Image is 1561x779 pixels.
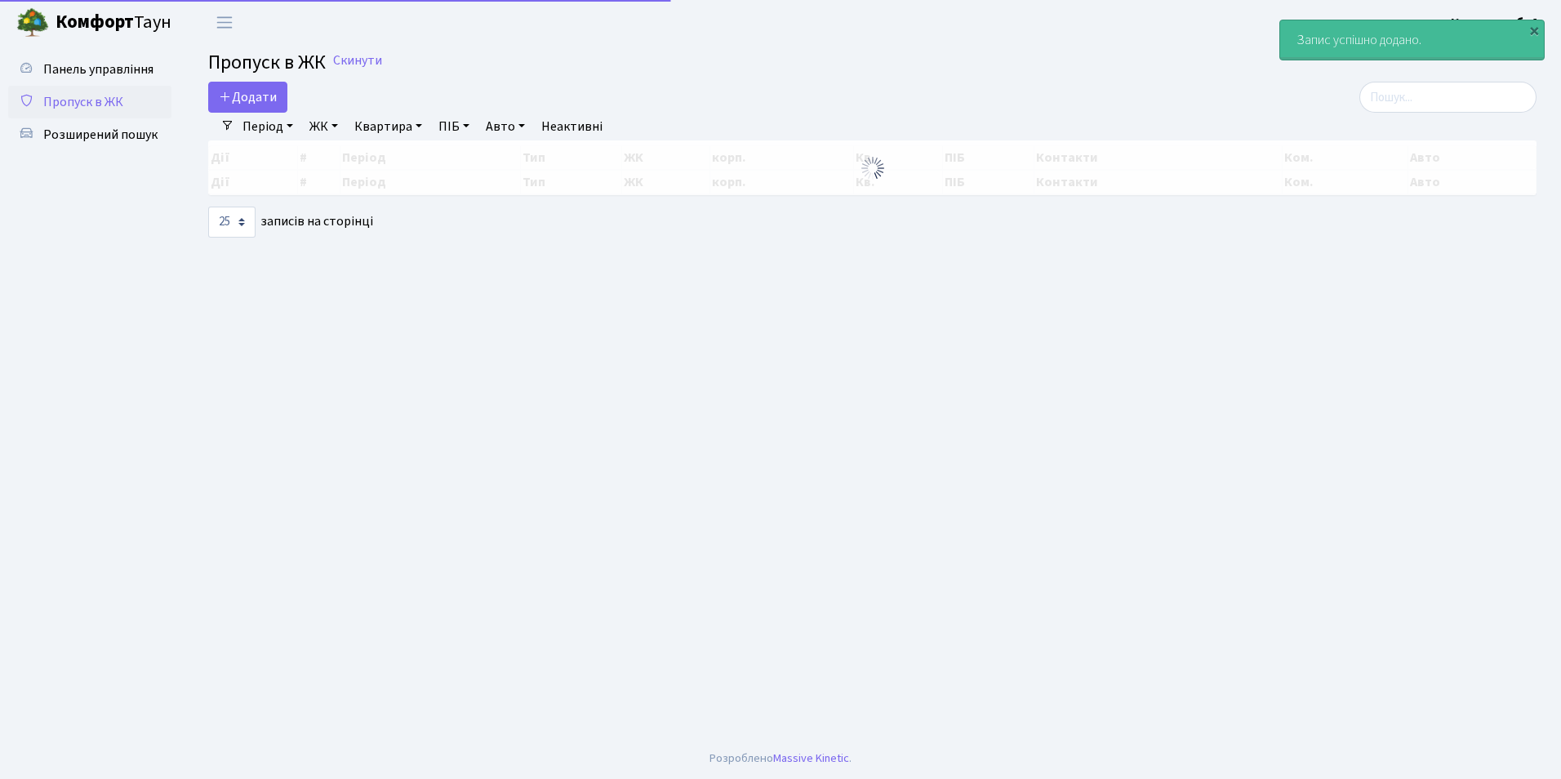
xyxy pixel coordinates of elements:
[8,86,171,118] a: Пропуск в ЖК
[56,9,171,37] span: Таун
[8,118,171,151] a: Розширений пошук
[860,155,886,181] img: Обробка...
[535,113,609,140] a: Неактивні
[333,53,382,69] a: Скинути
[709,750,852,768] div: Розроблено .
[204,9,245,36] button: Переключити навігацію
[348,113,429,140] a: Квартира
[773,750,849,767] a: Massive Kinetic
[432,113,476,140] a: ПІБ
[56,9,134,35] b: Комфорт
[208,207,256,238] select: записів на сторінці
[303,113,345,140] a: ЖК
[208,207,373,238] label: записів на сторінці
[1526,22,1542,38] div: ×
[236,113,300,140] a: Період
[43,126,158,144] span: Розширений пошук
[1451,14,1541,32] b: Консьєрж б. 4.
[43,93,123,111] span: Пропуск в ЖК
[219,88,277,106] span: Додати
[479,113,531,140] a: Авто
[208,48,326,77] span: Пропуск в ЖК
[43,60,153,78] span: Панель управління
[1451,13,1541,33] a: Консьєрж б. 4.
[1280,20,1544,60] div: Запис успішно додано.
[8,53,171,86] a: Панель управління
[1359,82,1537,113] input: Пошук...
[208,82,287,113] a: Додати
[16,7,49,39] img: logo.png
